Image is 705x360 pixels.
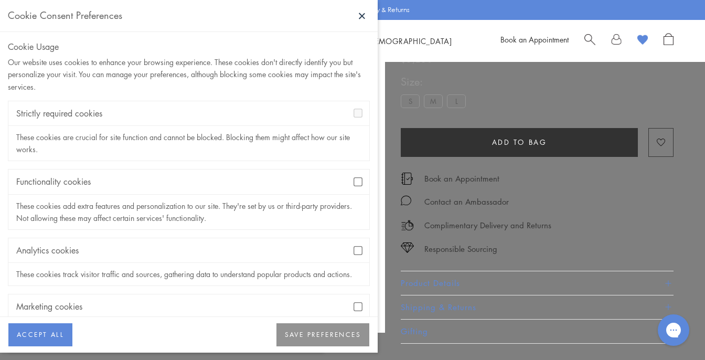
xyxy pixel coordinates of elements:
[8,323,72,346] button: ACCEPT ALL
[401,295,674,319] button: Shipping & Returns
[8,263,369,285] div: These cookies track visitor traffic and sources, gathering data to understand popular products an...
[401,73,470,90] span: Size:
[8,101,369,126] div: Strictly required cookies
[276,323,369,346] button: SAVE PREFERENCES
[324,36,452,46] a: World of [DEMOGRAPHIC_DATA]World of [DEMOGRAPHIC_DATA]
[401,128,638,157] button: Add to bag
[424,242,497,256] div: Responsible Sourcing
[8,56,370,92] div: Our website uses cookies to enhance your browsing experience. These cookies don't directly identi...
[424,173,499,184] a: Book an Appointment
[664,33,674,49] a: Open Shopping Bag
[8,195,369,229] div: These cookies add extra features and personalization to our site. They're set by us or third-part...
[401,271,674,295] button: Product Details
[8,238,369,263] div: Analytics cookies
[401,195,411,206] img: MessageIcon-01_2.svg
[401,242,414,253] img: icon_sourcing.svg
[637,33,648,49] a: View Wishlist
[8,170,369,194] div: Functionality cookies
[447,94,466,108] label: L
[401,173,413,185] img: icon_appointment.svg
[8,40,370,54] div: Cookie Usage
[401,320,674,343] button: Gifting
[401,94,420,108] label: S
[8,294,369,319] div: Marketing cookies
[8,126,369,161] div: These cookies are crucial for site function and cannot be blocked. Blocking them might affect how...
[653,311,695,350] iframe: Gorgias live chat messenger
[424,94,443,108] label: M
[401,219,414,232] img: icon_delivery.svg
[500,34,569,45] a: Book an Appointment
[424,219,551,232] p: Complimentary Delivery and Returns
[8,8,122,24] div: Cookie Consent Preferences
[492,136,547,148] span: Add to bag
[584,33,595,49] a: Search
[424,195,509,208] div: Contact an Ambassador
